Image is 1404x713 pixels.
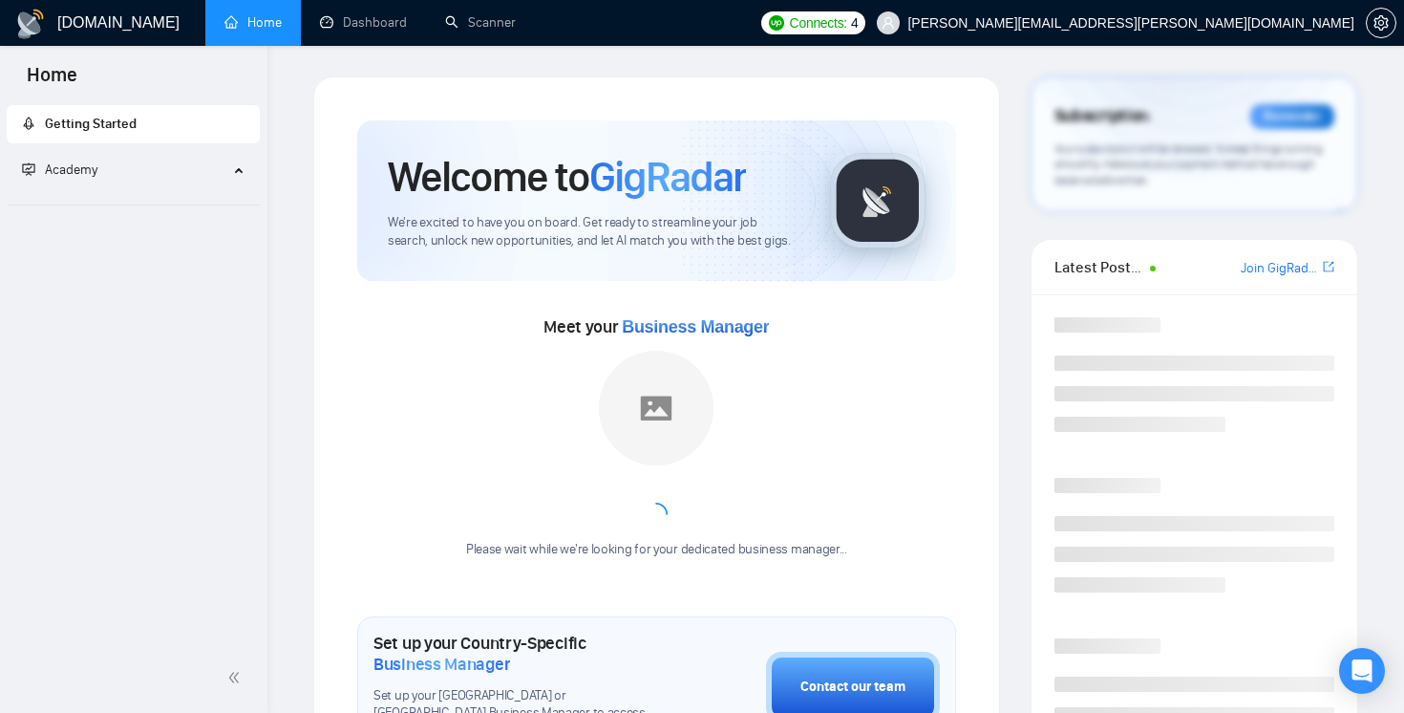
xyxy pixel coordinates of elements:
[1054,141,1323,187] span: Your subscription will be renewed. To keep things running smoothly, make sure your payment method...
[455,541,859,559] div: Please wait while we're looking for your dedicated business manager...
[643,501,670,528] span: loading
[224,14,282,31] a: homeHome
[1366,8,1396,38] button: setting
[320,14,407,31] a: dashboardDashboard
[373,633,670,675] h1: Set up your Country-Specific
[830,153,925,248] img: gigradar-logo.png
[599,351,713,465] img: placeholder.png
[1366,15,1396,31] a: setting
[800,677,905,698] div: Contact our team
[1367,15,1395,31] span: setting
[373,654,510,675] span: Business Manager
[7,197,260,209] li: Academy Homepage
[1323,259,1334,274] span: export
[1339,648,1385,694] div: Open Intercom Messenger
[45,162,97,178] span: Academy
[15,9,46,39] img: logo
[543,316,769,337] span: Meet your
[22,162,97,178] span: Academy
[622,317,769,336] span: Business Manager
[227,668,246,687] span: double-left
[1250,104,1334,129] div: Reminder
[882,16,895,30] span: user
[769,15,784,31] img: upwork-logo.png
[1323,258,1334,276] a: export
[851,12,859,33] span: 4
[22,117,35,130] span: rocket
[11,61,93,101] span: Home
[790,12,847,33] span: Connects:
[1054,255,1145,279] span: Latest Posts from the GigRadar Community
[445,14,516,31] a: searchScanner
[45,116,137,132] span: Getting Started
[1241,258,1319,279] a: Join GigRadar Slack Community
[388,151,746,203] h1: Welcome to
[1054,100,1149,133] span: Subscription
[7,105,260,143] li: Getting Started
[388,214,799,250] span: We're excited to have you on board. Get ready to streamline your job search, unlock new opportuni...
[589,151,746,203] span: GigRadar
[22,162,35,176] span: fund-projection-screen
